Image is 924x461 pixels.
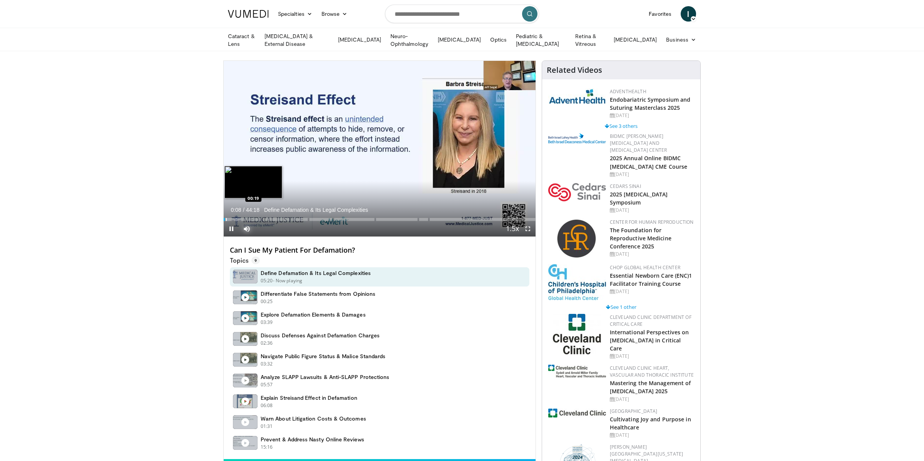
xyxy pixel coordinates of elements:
a: Essential Newborn Care (ENC)1 Facilitator Training Course [610,272,692,287]
div: Progress Bar [224,218,536,221]
a: Cleveland Clinic Heart, Vascular and Thoracic Institute [610,365,694,378]
p: 15:16 [261,444,273,451]
button: Pause [224,221,239,236]
a: Neuro-Ophthalmology [386,32,433,48]
div: [DATE] [610,432,694,439]
h4: Warn About Litigation Costs & Outcomes [261,415,366,422]
div: [DATE] [610,207,694,214]
a: 2025 [MEDICAL_DATA] Symposium [610,191,668,206]
a: [MEDICAL_DATA] [609,32,661,47]
a: 2025 Annual Online BIDMC [MEDICAL_DATA] CME Course [610,154,688,170]
div: [DATE] [610,288,694,295]
video-js: Video Player [224,61,536,237]
h4: Prevent & Address Nasty Online Reviews [261,436,364,443]
a: Browse [317,6,352,22]
a: BIDMC [PERSON_NAME][MEDICAL_DATA] and [MEDICAL_DATA] Center [610,133,667,153]
p: 03:32 [261,360,273,367]
img: 1ef99228-8384-4f7a-af87-49a18d542794.png.150x105_q85_autocrop_double_scale_upscale_version-0.2.jpg [548,409,606,417]
a: [MEDICAL_DATA] [333,32,386,47]
h4: Define Defamation & Its Legal Complexities [261,270,371,277]
img: d536a004-a009-4cb9-9ce6-f9f56c670ef5.jpg.150x105_q85_autocrop_double_scale_upscale_version-0.2.jpg [548,365,606,378]
a: Cultivating Joy and Purpose in Healthcare [610,416,691,431]
p: 05:57 [261,381,273,388]
a: Specialties [273,6,317,22]
a: Cleveland Clinic Department of Critical Care [610,314,691,327]
div: [DATE] [610,396,694,403]
a: See 3 others [605,122,638,129]
a: [GEOGRAPHIC_DATA] [610,408,658,414]
div: [DATE] [610,112,694,119]
span: 9 [251,256,260,264]
p: 02:36 [261,340,273,347]
input: Search topics, interventions [385,5,539,23]
h4: Discuss Defenses Against Defamation Charges [261,332,380,339]
div: [DATE] [610,353,694,360]
a: [MEDICAL_DATA] & External Disease [260,32,333,48]
button: Playback Rate [505,221,520,236]
button: Mute [239,221,254,236]
span: / [243,207,244,213]
p: 06:08 [261,402,273,409]
h4: Can I Sue My Patient For Defamation? [230,246,529,255]
a: I [681,6,696,22]
span: 0:08 [231,207,241,213]
img: 5c3c682d-da39-4b33-93a5-b3fb6ba9580b.jpg.150x105_q85_autocrop_double_scale_upscale_version-0.2.jpg [548,88,606,104]
h4: Analyze SLAPP Lawsuits & Anti-SLAPP Protections [261,374,389,381]
a: Business [661,32,701,47]
img: image.jpeg [224,166,282,198]
a: Pediatric & [MEDICAL_DATA] [511,32,571,48]
a: Cataract & Lens [223,32,260,48]
p: Topics [230,256,260,264]
a: CHOP Global Health Center [610,264,680,271]
a: See 1 other [606,303,636,310]
h4: Differentiate False Statements from Opinions [261,290,375,297]
h4: Navigate Public Figure Status & Malice Standards [261,353,385,360]
img: VuMedi Logo [228,10,269,18]
a: Center for Human Reproduction [610,219,694,225]
a: International Perspectives on [MEDICAL_DATA] in Critical Care [610,329,689,352]
a: Cedars Sinai [610,183,641,189]
a: Optics [485,32,511,47]
span: 44:18 [246,207,259,213]
h4: Explain Streisand Effect in Defamation [261,394,357,401]
h4: Explore Defamation Elements & Damages [261,311,366,318]
p: 01:31 [261,423,273,430]
img: 8fbf8b72-0f77-40e1-90f4-9648163fd298.jpg.150x105_q85_autocrop_double_scale_upscale_version-0.2.jpg [548,264,606,300]
p: 03:39 [261,319,273,326]
button: Fullscreen [520,221,536,236]
img: 7e905080-f4a2-4088-8787-33ce2bef9ada.png.150x105_q85_autocrop_double_scale_upscale_version-0.2.png [548,183,606,201]
p: 05:20 [261,277,273,284]
a: Mastering the Management of [MEDICAL_DATA] 2025 [610,379,691,395]
div: [DATE] [610,171,694,178]
a: [MEDICAL_DATA] [433,32,485,47]
div: [DATE] [610,251,694,258]
h4: Related Videos [547,65,602,75]
span: Define Defamation & Its Legal Complexities [264,206,368,213]
p: 00:25 [261,298,273,305]
img: 5f0cf59e-536a-4b30-812c-ea06339c9532.jpg.150x105_q85_autocrop_double_scale_upscale_version-0.2.jpg [553,314,601,354]
a: Endobariatric Symposium and Suturing Masterclass 2025 [610,96,691,111]
img: c058e059-5986-4522-8e32-16b7599f4943.png.150x105_q85_autocrop_double_scale_upscale_version-0.2.png [557,219,597,259]
a: AdventHealth [610,88,646,95]
p: - Now playing [273,277,303,284]
a: Favorites [644,6,676,22]
a: Retina & Vitreous [571,32,609,48]
a: The Foundation for Reproductive Medicine Conference 2025 [610,226,671,250]
img: c96b19ec-a48b-46a9-9095-935f19585444.png.150x105_q85_autocrop_double_scale_upscale_version-0.2.png [548,133,606,143]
